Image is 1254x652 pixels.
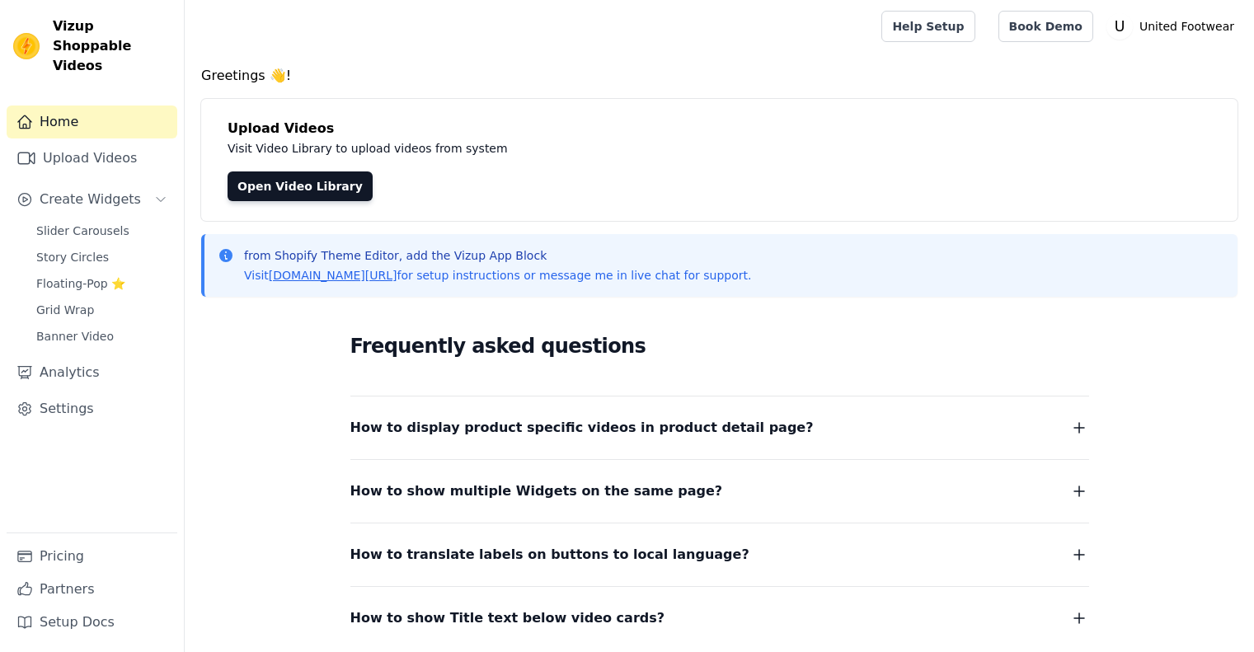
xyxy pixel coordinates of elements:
a: Partners [7,573,177,606]
a: Grid Wrap [26,298,177,321]
a: Home [7,106,177,138]
h2: Frequently asked questions [350,330,1089,363]
a: Slider Carousels [26,219,177,242]
a: Pricing [7,540,177,573]
span: Story Circles [36,249,109,265]
p: Visit Video Library to upload videos from system [228,138,966,158]
a: Analytics [7,356,177,389]
span: Floating-Pop ⭐ [36,275,125,292]
span: Create Widgets [40,190,141,209]
h4: Greetings 👋! [201,66,1238,86]
span: How to show multiple Widgets on the same page? [350,480,723,503]
a: Banner Video [26,325,177,348]
h4: Upload Videos [228,119,1211,138]
a: Settings [7,392,177,425]
button: How to translate labels on buttons to local language? [350,543,1089,566]
a: Book Demo [998,11,1093,42]
span: Slider Carousels [36,223,129,239]
button: How to show Title text below video cards? [350,607,1089,630]
text: U [1115,18,1125,35]
img: Vizup [13,33,40,59]
button: Create Widgets [7,183,177,216]
a: Floating-Pop ⭐ [26,272,177,295]
span: Grid Wrap [36,302,94,318]
a: Open Video Library [228,171,373,201]
a: [DOMAIN_NAME][URL] [269,269,397,282]
p: from Shopify Theme Editor, add the Vizup App Block [244,247,751,264]
span: Vizup Shoppable Videos [53,16,171,76]
a: Story Circles [26,246,177,269]
span: How to display product specific videos in product detail page? [350,416,814,439]
span: How to translate labels on buttons to local language? [350,543,749,566]
a: Upload Videos [7,142,177,175]
span: Banner Video [36,328,114,345]
button: How to display product specific videos in product detail page? [350,416,1089,439]
p: Visit for setup instructions or message me in live chat for support. [244,267,751,284]
p: United Footwear [1133,12,1241,41]
a: Help Setup [881,11,975,42]
a: Setup Docs [7,606,177,639]
span: How to show Title text below video cards? [350,607,665,630]
button: U United Footwear [1106,12,1241,41]
button: How to show multiple Widgets on the same page? [350,480,1089,503]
